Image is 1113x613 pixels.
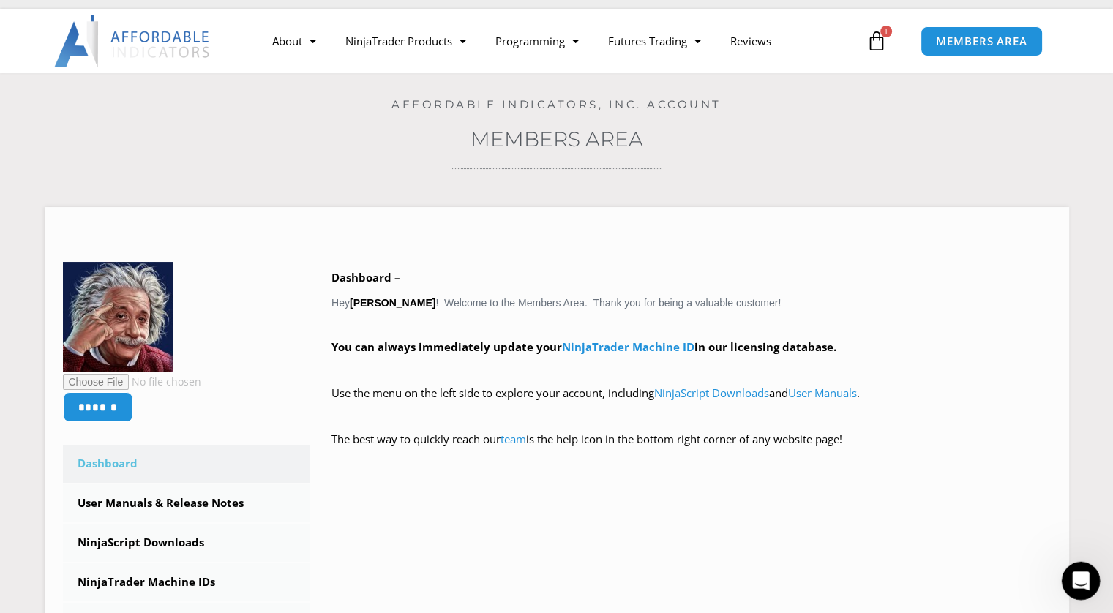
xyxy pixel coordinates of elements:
a: MEMBERS AREA [921,26,1043,56]
a: team [501,432,526,446]
span: Chat with our team [61,232,160,244]
img: Joel avatar [34,233,52,250]
a: NinjaTrader Machine IDs [63,563,310,601]
span: Messages [195,493,245,503]
div: • 2m ago [196,246,241,261]
b: Dashboard – [331,270,400,285]
a: Futures Trading [593,24,716,58]
img: Alexander avatar [40,244,58,262]
div: Close [252,23,278,50]
span: MEMBERS AREA [936,36,1027,47]
p: Use the menu on the left side to explore your account, including and . [331,383,1051,424]
a: Programming [481,24,593,58]
a: NinjaTrader Machine ID [562,339,694,354]
a: User Manuals [788,386,857,400]
nav: Menu [258,24,863,58]
img: Profile image for Joel [85,23,114,53]
img: David avatar [28,244,45,262]
div: Recent messageJoel avatarDavid avatarAlexander avatarChat with our teamAffordable Indicators, Inc... [15,197,278,274]
img: Profile image for Alexander [29,23,59,53]
strong: You can always immediately update your in our licensing database. [331,339,836,354]
a: Affordable Indicators, Inc. Account [391,97,722,111]
div: Hey ! Welcome to the Members Area. Thank you for being a valuable customer! [331,268,1051,470]
a: NinjaScript Downloads [63,524,310,562]
a: 🎉Current Promotions [21,287,271,315]
div: Affordable Indicators, Inc. [61,246,193,261]
a: Dashboard [63,445,310,483]
iframe: Intercom live chat [1062,562,1101,601]
p: The best way to quickly reach our is the help icon in the bottom right corner of any website page! [331,429,1051,470]
strong: [PERSON_NAME] [350,297,435,309]
a: Reviews [716,24,786,58]
a: 1 [844,20,909,62]
a: NinjaTrader Products [331,24,481,58]
p: Hi there!👋Have any questions? We're here to help! [29,104,263,178]
img: Profile image for David [57,23,86,53]
img: LogoAI | Affordable Indicators – NinjaTrader [54,15,211,67]
span: 1 [880,26,892,37]
div: 🎉Current Promotions [30,293,245,309]
a: NinjaScript Downloads [654,386,769,400]
button: Messages [146,456,293,515]
img: 3134895b912adbac0628701558087b4216463bccb8507fe1997950d4195c8c47 [63,262,173,372]
a: Members Area [471,127,643,151]
div: Joel avatarDavid avatarAlexander avatarChat with our teamAffordable Indicators, Inc.•2m ago [15,219,277,273]
a: User Manuals & Release Notes [63,484,310,522]
a: About [258,24,331,58]
div: Recent message [30,209,263,225]
span: Home [56,493,89,503]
